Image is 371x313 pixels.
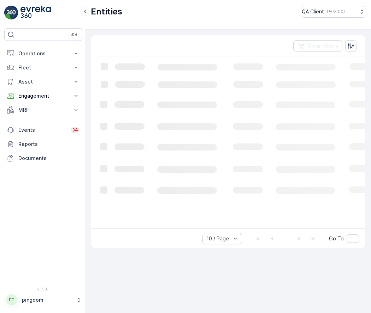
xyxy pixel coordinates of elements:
[18,50,68,57] p: Operations
[4,6,18,20] img: logo
[18,92,68,99] p: Engagement
[327,9,345,14] p: ( +03:00 )
[20,6,51,20] img: logo_light-DOdMpM7g.png
[22,296,72,303] p: pingdom
[18,106,68,113] p: MRF
[4,47,82,61] button: Operations
[18,127,66,134] p: Events
[329,235,344,242] span: Go To
[91,6,122,17] p: Entities
[4,123,82,137] a: Events34
[72,127,78,133] p: 34
[18,155,79,162] p: Documents
[18,78,68,85] p: Asset
[307,42,338,49] p: Clear Filters
[6,294,17,306] div: PP
[4,151,82,165] a: Documents
[4,287,82,291] span: v 1.50.1
[4,75,82,89] button: Asset
[18,64,68,71] p: Fleet
[302,6,365,18] button: QA Client(+03:00)
[18,141,79,148] p: Reports
[4,103,82,117] button: MRF
[293,40,342,51] button: Clear Filters
[4,293,82,307] button: PPpingdom
[4,137,82,151] a: Reports
[4,89,82,103] button: Engagement
[302,8,324,15] p: QA Client
[70,32,77,37] p: ⌘B
[4,61,82,75] button: Fleet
